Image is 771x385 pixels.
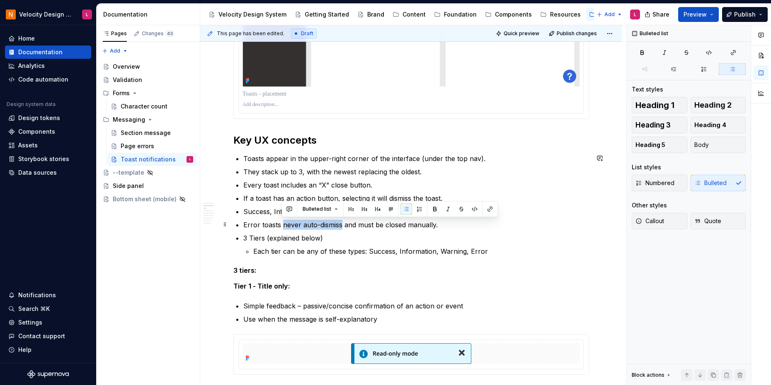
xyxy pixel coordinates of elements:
[142,30,174,37] div: Changes
[635,217,664,225] span: Callout
[233,282,290,290] strong: Tier 1 - Title only:
[557,30,597,37] span: Publish changes
[99,192,196,206] a: Bottom sheet (mobile)
[444,10,477,19] div: Foundation
[99,166,196,179] a: --template
[632,213,687,229] button: Callout
[691,117,746,133] button: Heading 4
[635,179,674,187] span: Numbered
[110,48,120,54] span: Add
[537,8,584,21] a: Resources
[632,97,687,113] button: Heading 1
[121,155,176,164] div: Toast notifications
[7,101,56,108] div: Design system data
[678,7,719,22] button: Preview
[694,121,726,129] span: Heading 4
[233,134,589,147] h2: Key UX concepts
[431,8,480,21] a: Foundation
[594,9,625,20] button: Add
[691,137,746,153] button: Body
[504,30,539,37] span: Quick preview
[5,111,91,125] a: Design tokens
[113,182,144,190] div: Side panel
[291,8,352,21] a: Getting Started
[5,73,91,86] a: Code automation
[635,141,665,149] span: Heading 5
[253,246,589,256] p: Each tier can be any of these types: Success, Information, Warning, Error
[640,7,675,22] button: Share
[634,11,636,18] div: L
[389,8,429,21] a: Content
[113,168,144,177] div: --template
[5,289,91,302] button: Notifications
[99,179,196,192] a: Side panel
[243,180,589,190] p: Every toast includes an “X” close button.
[113,115,145,124] div: Messaging
[5,59,91,72] a: Analytics
[301,30,313,37] span: Draft
[367,10,384,19] div: Brand
[121,102,167,111] div: Character count
[694,141,709,149] span: Body
[5,330,91,343] button: Contact support
[103,30,127,37] div: Pages
[2,5,95,23] button: Velocity Design System by NAVEXL
[243,207,589,217] p: Success, Information, and Warning auto-dismiss after 6 seconds.
[233,266,589,274] h5: 3 tiers:
[632,175,687,191] button: Numbered
[218,10,286,19] div: Velocity Design System
[734,10,756,19] span: Publish
[632,201,667,209] div: Other styles
[107,100,196,113] a: Character count
[107,153,196,166] a: Toast notificationsL
[18,291,56,299] div: Notifications
[18,48,63,56] div: Documentation
[18,168,57,177] div: Data sources
[495,10,532,19] div: Components
[205,6,592,23] div: Page tree
[722,7,768,22] button: Publish
[546,28,601,39] button: Publish changes
[691,97,746,113] button: Heading 2
[18,305,50,313] div: Search ⌘K
[18,62,45,70] div: Analytics
[27,370,69,378] svg: Supernova Logo
[303,206,331,212] span: Bulleted list
[99,45,131,57] button: Add
[632,137,687,153] button: Heading 5
[107,126,196,140] a: Section message
[99,87,196,100] div: Forms
[694,101,732,109] span: Heading 2
[6,10,16,19] img: bb28370b-b938-4458-ba0e-c5bddf6d21d4.png
[635,101,674,109] span: Heading 1
[550,10,581,19] div: Resources
[5,139,91,152] a: Assets
[217,30,284,37] span: This page has been edited.
[402,10,426,19] div: Content
[243,193,589,203] p: If a toast has an action button, selecting it will dismiss the toast.
[113,89,130,97] div: Forms
[243,154,589,164] p: Toasts appear in the upper-right corner of the interface (under the top nav).
[243,233,589,243] p: 3 Tiers (explained below)
[632,369,672,381] div: Block actions
[189,155,191,164] div: L
[18,75,68,84] div: Code automation
[694,217,721,225] span: Quote
[121,129,171,137] div: Section message
[99,73,196,87] a: Validation
[305,10,349,19] div: Getting Started
[18,141,38,149] div: Assets
[99,60,196,73] a: Overview
[18,155,69,163] div: Storybook stories
[18,318,42,327] div: Settings
[691,213,746,229] button: Quote
[86,11,88,18] div: L
[5,152,91,166] a: Storybook stories
[113,63,140,71] div: Overview
[243,220,589,230] p: Error toasts never auto-dismiss and must be closed manually.
[586,8,627,21] a: Patterns
[652,10,669,19] span: Share
[5,166,91,179] a: Data sources
[243,301,589,311] p: Simple feedback – passive/concise confirmation of an action or event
